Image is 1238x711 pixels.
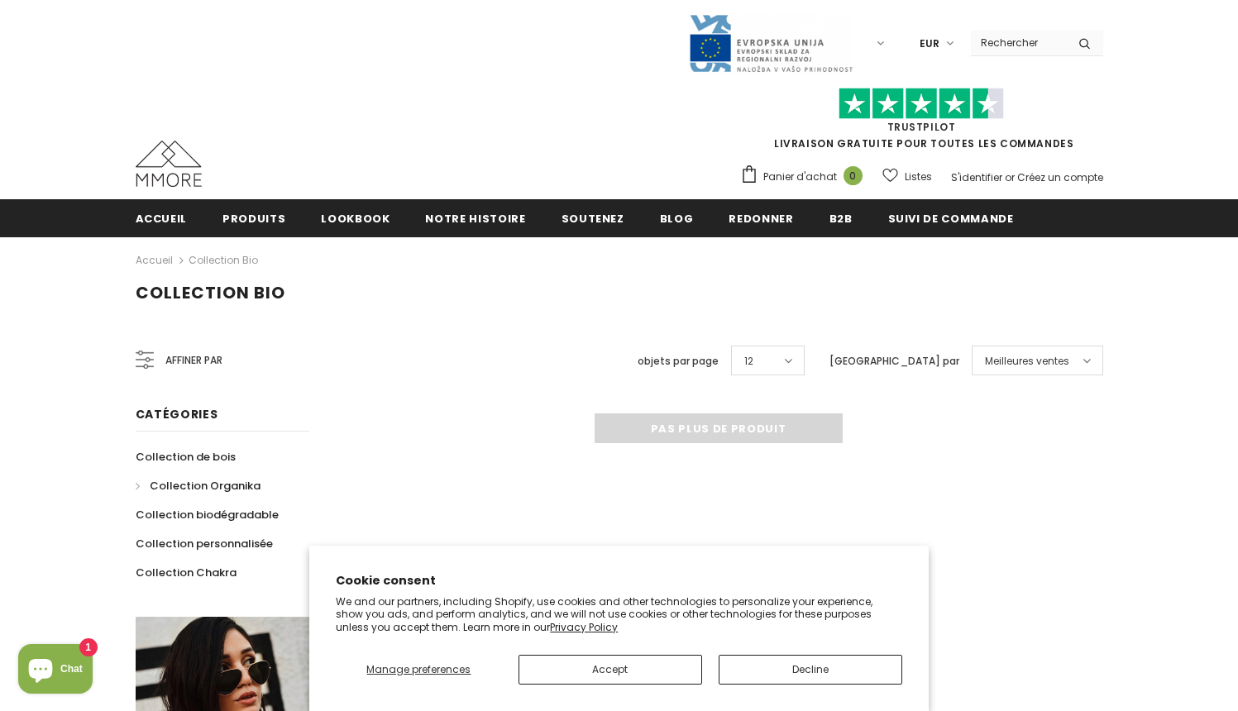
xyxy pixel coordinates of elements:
label: objets par page [638,353,719,370]
a: Collection Chakra [136,558,237,587]
span: Suivi de commande [888,211,1014,227]
a: TrustPilot [887,120,956,134]
a: B2B [829,199,853,236]
span: Panier d'achat [763,169,837,185]
span: Listes [905,169,932,185]
a: Notre histoire [425,199,525,236]
span: B2B [829,211,853,227]
input: Search Site [971,31,1066,55]
a: Blog [660,199,694,236]
span: Meilleures ventes [985,353,1069,370]
span: Collection Chakra [136,565,237,580]
a: S'identifier [951,170,1002,184]
img: Javni Razpis [688,13,853,74]
a: Collection Bio [189,253,258,267]
span: Accueil [136,211,188,227]
a: Javni Razpis [688,36,853,50]
span: Collection Bio [136,281,285,304]
a: Panier d'achat 0 [740,165,871,189]
span: Manage preferences [366,662,471,676]
span: Catégories [136,406,218,422]
button: Accept [519,655,702,685]
a: soutenez [562,199,624,236]
inbox-online-store-chat: Shopify online store chat [13,644,98,698]
span: Notre histoire [425,211,525,227]
span: EUR [920,36,939,52]
span: Collection personnalisée [136,536,273,551]
span: 0 [844,166,863,185]
span: Lookbook [321,211,390,227]
span: Collection biodégradable [136,507,279,523]
span: Blog [660,211,694,227]
a: Privacy Policy [550,620,618,634]
label: [GEOGRAPHIC_DATA] par [829,353,959,370]
button: Manage preferences [336,655,501,685]
a: Redonner [729,199,793,236]
span: soutenez [562,211,624,227]
button: Decline [719,655,902,685]
span: 12 [744,353,753,370]
h2: Cookie consent [336,572,902,589]
a: Accueil [136,251,173,270]
a: Produits [222,199,285,236]
a: Collection de bois [136,442,236,471]
a: Collection biodégradable [136,500,279,529]
img: Faites confiance aux étoiles pilotes [839,88,1004,120]
a: Accueil [136,199,188,236]
span: Collection Organika [150,478,261,494]
p: We and our partners, including Shopify, use cookies and other technologies to personalize your ex... [336,595,902,634]
a: Suivi de commande [888,199,1014,236]
a: Collection personnalisée [136,529,273,558]
a: Listes [882,162,932,191]
span: Collection de bois [136,449,236,465]
a: Collection Organika [136,471,261,500]
span: Produits [222,211,285,227]
span: Redonner [729,211,793,227]
span: or [1005,170,1015,184]
span: LIVRAISON GRATUITE POUR TOUTES LES COMMANDES [740,95,1103,150]
span: Affiner par [165,351,222,370]
a: Créez un compte [1017,170,1103,184]
img: Cas MMORE [136,141,202,187]
a: Lookbook [321,199,390,236]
